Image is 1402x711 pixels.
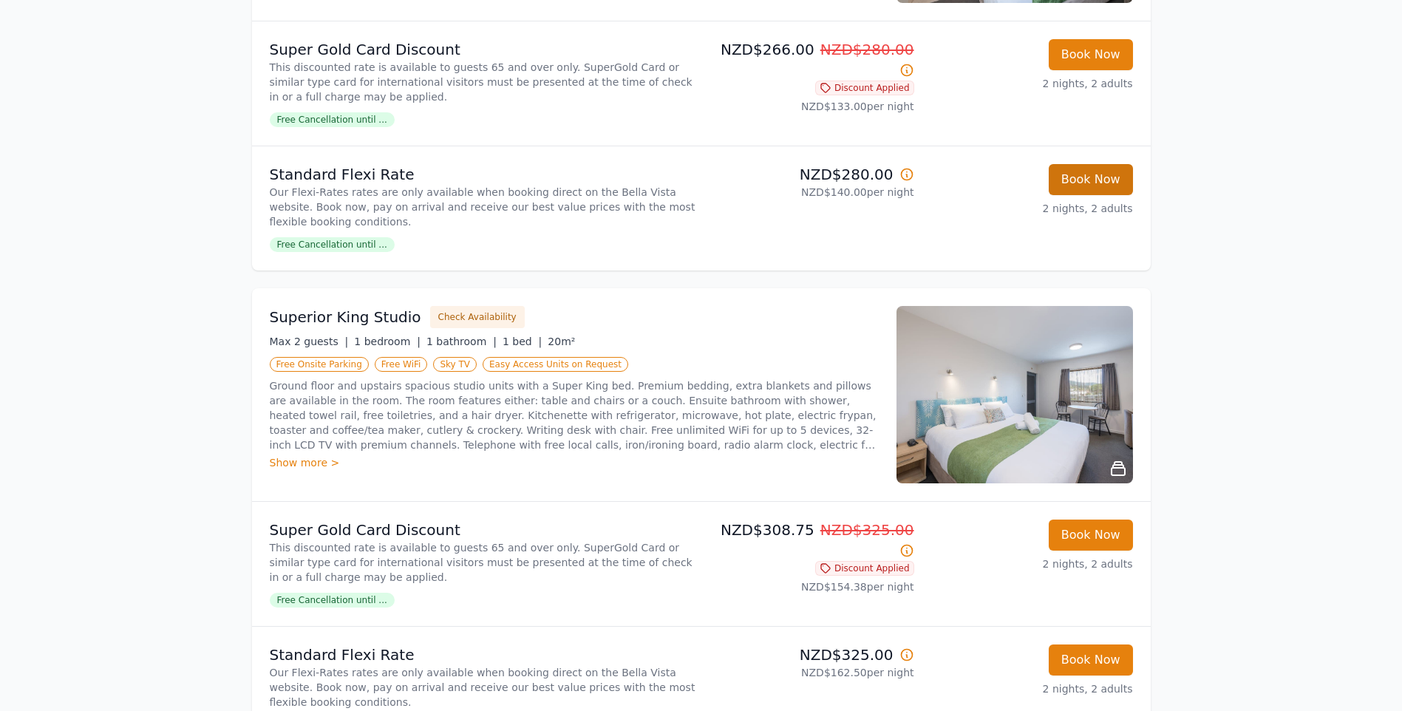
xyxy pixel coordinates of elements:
div: Show more > [270,455,879,470]
p: NZD$308.75 [707,520,914,561]
p: 2 nights, 2 adults [926,76,1133,91]
span: Max 2 guests | [270,336,349,347]
span: NZD$280.00 [820,41,914,58]
button: Book Now [1049,164,1133,195]
p: This discounted rate is available to guests 65 and over only. SuperGold Card or similar type card... [270,540,695,585]
p: Ground floor and upstairs spacious studio units with a Super King bed. Premium bedding, extra bla... [270,378,879,452]
span: 1 bed | [503,336,542,347]
p: 2 nights, 2 adults [926,681,1133,696]
p: Super Gold Card Discount [270,39,695,60]
button: Book Now [1049,39,1133,70]
p: NZD$133.00 per night [707,99,914,114]
h3: Superior King Studio [270,307,421,327]
span: NZD$325.00 [820,521,914,539]
span: 1 bedroom | [354,336,421,347]
p: Standard Flexi Rate [270,164,695,185]
span: Free Cancellation until ... [270,593,395,608]
p: Our Flexi-Rates rates are only available when booking direct on the Bella Vista website. Book now... [270,665,695,710]
p: NZD$280.00 [707,164,914,185]
span: Free Cancellation until ... [270,112,395,127]
span: 1 bathroom | [426,336,497,347]
p: 2 nights, 2 adults [926,557,1133,571]
p: Standard Flexi Rate [270,644,695,665]
p: NZD$266.00 [707,39,914,81]
span: Easy Access Units on Request [483,357,628,372]
p: 2 nights, 2 adults [926,201,1133,216]
p: This discounted rate is available to guests 65 and over only. SuperGold Card or similar type card... [270,60,695,104]
p: NZD$162.50 per night [707,665,914,680]
span: Free Cancellation until ... [270,237,395,252]
span: Discount Applied [815,561,914,576]
span: Sky TV [433,357,477,372]
span: Free WiFi [375,357,428,372]
button: Book Now [1049,644,1133,676]
button: Book Now [1049,520,1133,551]
p: Super Gold Card Discount [270,520,695,540]
span: Free Onsite Parking [270,357,369,372]
p: Our Flexi-Rates rates are only available when booking direct on the Bella Vista website. Book now... [270,185,695,229]
p: NZD$140.00 per night [707,185,914,200]
span: Discount Applied [815,81,914,95]
span: 20m² [548,336,575,347]
button: Check Availability [430,306,525,328]
p: NZD$154.38 per night [707,579,914,594]
p: NZD$325.00 [707,644,914,665]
